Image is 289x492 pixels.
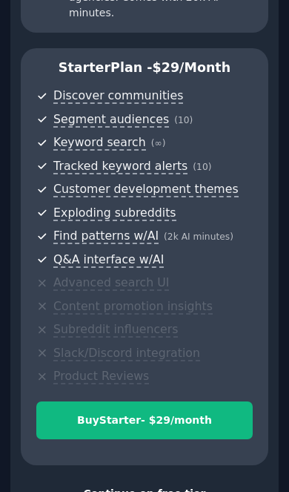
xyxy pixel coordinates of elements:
[53,299,213,315] span: Content promotion insights
[53,88,183,104] span: Discover communities
[53,182,239,197] span: Customer development themes
[53,206,176,221] span: Exploding subreddits
[36,59,253,77] p: Starter Plan -
[53,252,164,268] span: Q&A interface w/AI
[153,60,231,75] span: $ 29 /month
[53,229,159,244] span: Find patterns w/AI
[53,159,187,174] span: Tracked keyword alerts
[36,401,253,439] button: BuyStarter- $29/month
[193,162,211,172] span: ( 10 )
[151,138,166,148] span: ( ∞ )
[53,346,200,361] span: Slack/Discord integration
[164,232,233,242] span: ( 2k AI minutes )
[174,115,193,125] span: ( 10 )
[53,369,149,384] span: Product Reviews
[53,275,169,291] span: Advanced search UI
[53,135,146,151] span: Keyword search
[53,322,178,338] span: Subreddit influencers
[37,413,252,428] div: Buy Starter - $ 29 /month
[53,112,169,128] span: Segment audiences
